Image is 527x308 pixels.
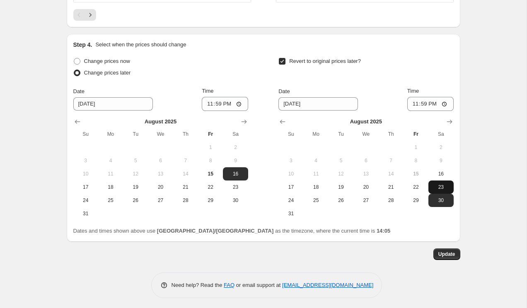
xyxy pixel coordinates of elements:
button: Saturday August 9 2025 [428,154,453,167]
th: Wednesday [148,128,173,141]
button: Monday August 11 2025 [304,167,329,180]
span: 17 [77,184,95,190]
span: 31 [77,210,95,217]
button: Monday August 25 2025 [98,194,123,207]
h2: Step 4. [73,41,92,49]
button: Show next month, September 2025 [444,116,455,128]
span: We [357,131,375,137]
button: Monday August 4 2025 [98,154,123,167]
button: Tuesday August 26 2025 [123,194,148,207]
th: Saturday [428,128,453,141]
button: Friday August 29 2025 [404,194,428,207]
span: 30 [432,197,450,204]
span: 11 [102,171,120,177]
span: 19 [126,184,145,190]
button: Monday August 25 2025 [304,194,329,207]
button: Wednesday August 20 2025 [353,180,378,194]
button: Tuesday August 12 2025 [123,167,148,180]
span: 21 [382,184,400,190]
p: Select when the prices should change [95,41,186,49]
button: Saturday August 9 2025 [223,154,248,167]
span: 13 [151,171,169,177]
span: 4 [307,157,325,164]
button: Tuesday August 26 2025 [329,194,353,207]
button: Thursday August 21 2025 [378,180,403,194]
span: Mo [307,131,325,137]
button: Wednesday August 27 2025 [148,194,173,207]
span: 10 [77,171,95,177]
span: 12 [332,171,350,177]
input: 8/15/2025 [278,97,358,111]
span: 20 [357,184,375,190]
b: [GEOGRAPHIC_DATA]/[GEOGRAPHIC_DATA] [157,228,273,234]
button: Sunday August 3 2025 [278,154,303,167]
span: Su [282,131,300,137]
button: Show next month, September 2025 [238,116,250,128]
button: Wednesday August 13 2025 [353,167,378,180]
button: Sunday August 10 2025 [73,167,98,180]
span: Sa [432,131,450,137]
span: Th [176,131,195,137]
th: Saturday [223,128,248,141]
span: 12 [126,171,145,177]
span: 31 [282,210,300,217]
span: 25 [102,197,120,204]
span: 27 [357,197,375,204]
span: 3 [77,157,95,164]
button: Monday August 18 2025 [98,180,123,194]
span: Fr [201,131,220,137]
button: Thursday August 7 2025 [173,154,198,167]
button: Wednesday August 20 2025 [148,180,173,194]
span: 21 [176,184,195,190]
span: 16 [432,171,450,177]
span: Need help? Read the [172,282,224,288]
button: Next [85,9,96,21]
button: Friday August 29 2025 [198,194,223,207]
b: 14:05 [377,228,390,234]
span: Su [77,131,95,137]
th: Thursday [173,128,198,141]
button: Show previous month, July 2025 [277,116,288,128]
span: We [151,131,169,137]
button: Saturday August 23 2025 [223,180,248,194]
button: Saturday August 30 2025 [428,194,453,207]
button: Monday August 4 2025 [304,154,329,167]
span: 13 [357,171,375,177]
button: Sunday August 31 2025 [73,207,98,220]
button: Monday August 11 2025 [98,167,123,180]
span: Time [407,88,419,94]
button: Wednesday August 6 2025 [353,154,378,167]
span: 9 [432,157,450,164]
span: 20 [151,184,169,190]
span: Tu [126,131,145,137]
button: Friday August 1 2025 [404,141,428,154]
th: Sunday [73,128,98,141]
button: Friday August 8 2025 [404,154,428,167]
span: 7 [176,157,195,164]
span: 3 [282,157,300,164]
th: Monday [304,128,329,141]
span: 7 [382,157,400,164]
span: Tu [332,131,350,137]
nav: Pagination [73,9,96,21]
button: Thursday August 7 2025 [378,154,403,167]
span: Sa [226,131,244,137]
button: Tuesday August 19 2025 [123,180,148,194]
span: 22 [407,184,425,190]
span: 6 [151,157,169,164]
button: Sunday August 31 2025 [278,207,303,220]
span: 10 [282,171,300,177]
span: 16 [226,171,244,177]
span: 4 [102,157,120,164]
span: Fr [407,131,425,137]
button: Saturday August 23 2025 [428,180,453,194]
button: Today Friday August 15 2025 [404,167,428,180]
th: Tuesday [123,128,148,141]
span: 22 [201,184,220,190]
span: 25 [307,197,325,204]
th: Wednesday [353,128,378,141]
button: Friday August 22 2025 [404,180,428,194]
th: Friday [198,128,223,141]
input: 8/15/2025 [73,97,153,111]
button: Sunday August 17 2025 [73,180,98,194]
